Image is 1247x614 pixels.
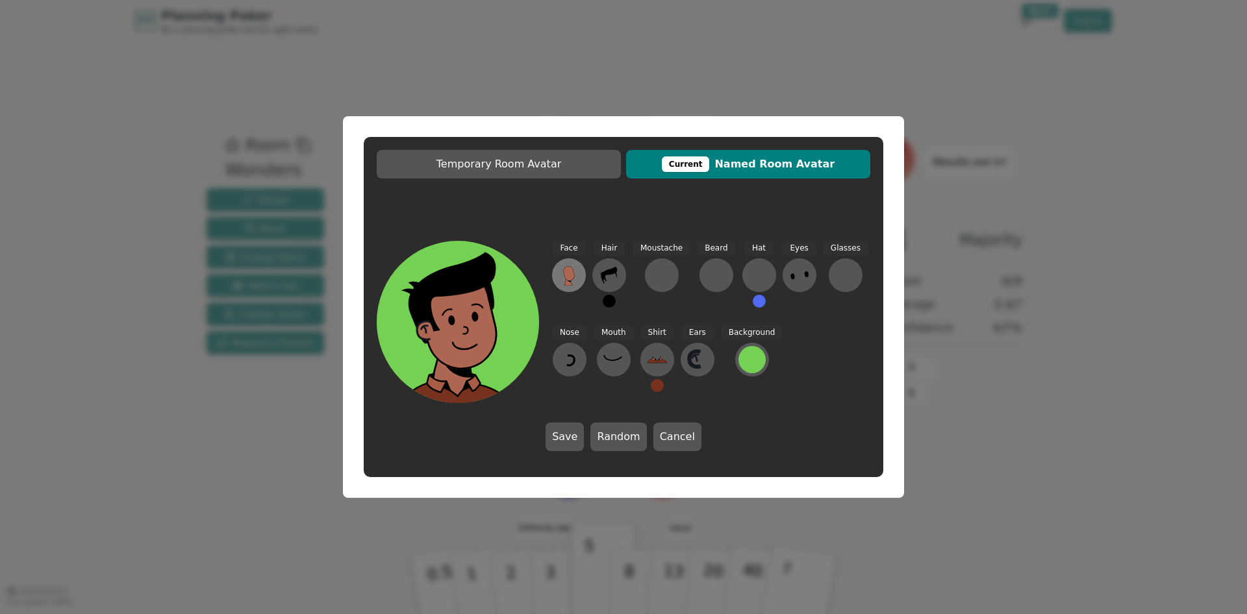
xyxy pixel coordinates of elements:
[552,325,587,340] span: Nose
[783,241,816,256] span: Eyes
[383,156,614,172] span: Temporary Room Avatar
[594,241,625,256] span: Hair
[744,241,774,256] span: Hat
[633,156,864,172] span: Named Room Avatar
[594,325,634,340] span: Mouth
[552,241,585,256] span: Face
[662,156,710,172] div: This avatar will be displayed in dedicated rooms
[546,423,584,451] button: Save
[590,423,646,451] button: Random
[626,150,870,178] button: CurrentNamed Room Avatar
[633,241,690,256] span: Moustache
[721,325,783,340] span: Background
[823,241,868,256] span: Glasses
[377,150,621,178] button: Temporary Room Avatar
[697,241,735,256] span: Beard
[640,325,674,340] span: Shirt
[681,325,714,340] span: Ears
[653,423,701,451] button: Cancel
